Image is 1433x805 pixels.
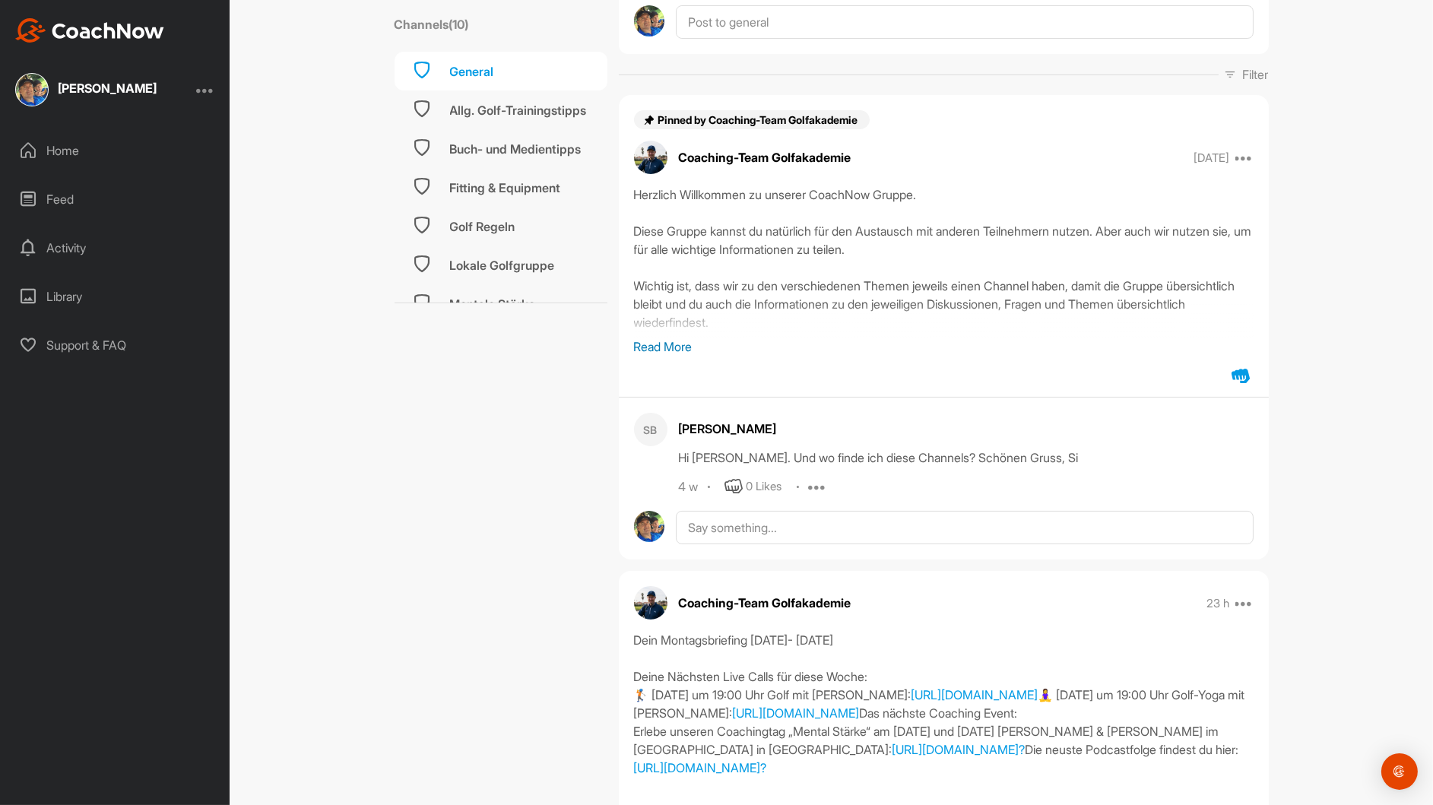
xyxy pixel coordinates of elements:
[15,18,164,43] img: CoachNow
[679,148,851,166] p: Coaching-Team Golfakademie
[58,82,157,94] div: [PERSON_NAME]
[634,760,767,775] a: [URL][DOMAIN_NAME]?
[450,256,555,274] div: Lokale Golfgruppe
[643,114,655,126] img: pin
[8,229,223,267] div: Activity
[1243,65,1269,84] p: Filter
[450,140,582,158] div: Buch- und Medientipps
[747,478,782,496] div: 0 Likes
[450,295,536,313] div: Mentale Stärke
[733,705,860,721] a: [URL][DOMAIN_NAME]
[892,742,1026,757] a: [URL][DOMAIN_NAME]?
[634,141,667,174] img: avatar
[450,217,515,236] div: Golf Regeln
[679,448,1254,467] div: Hi [PERSON_NAME]. Und wo finde ich diese Channels? Schönen Gruss, Si
[679,420,1254,438] div: [PERSON_NAME]
[15,73,49,106] img: square_d3a48e1a16724b6ec4470e4a905de55e.jpg
[634,413,667,446] div: SB
[1206,596,1229,611] p: 23 h
[1381,753,1418,790] div: Open Intercom Messenger
[450,179,561,197] div: Fitting & Equipment
[8,180,223,218] div: Feed
[634,185,1254,338] div: Herzlich Willkommen zu unserer CoachNow Gruppe. Diese Gruppe kannst du natürlich für den Austausc...
[658,113,861,126] span: Pinned by Coaching-Team Golfakademie
[679,480,699,495] div: 4 w
[450,62,494,81] div: General
[911,687,1038,702] a: [URL][DOMAIN_NAME]
[679,594,851,612] p: Coaching-Team Golfakademie
[634,586,667,620] img: avatar
[8,277,223,315] div: Library
[634,511,665,542] img: avatar
[634,631,1254,795] div: Dein Montagsbriefing [DATE]- [DATE] Deine Nächsten Live Calls für diese Woche: 🏌️ [DATE] um 19:00...
[8,132,223,170] div: Home
[1194,151,1229,166] p: [DATE]
[634,338,1254,356] p: Read More
[8,326,223,364] div: Support & FAQ
[634,5,665,36] img: avatar
[450,101,587,119] div: Allg. Golf-Trainingstipps
[395,15,469,33] label: Channels ( 10 )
